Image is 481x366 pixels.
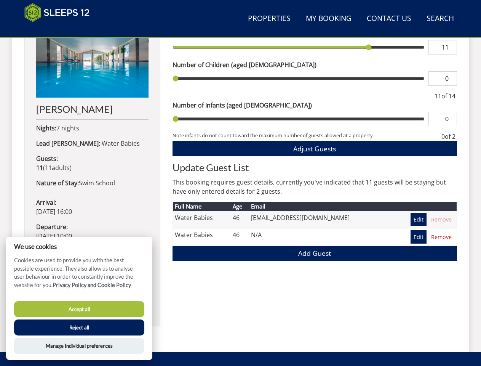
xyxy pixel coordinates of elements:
[36,179,79,187] strong: Nature of Stay:
[36,223,68,231] strong: Departure:
[173,246,457,261] a: Add Guest
[440,132,457,141] div: of 2
[293,144,336,153] span: Adjust Guests
[14,319,144,335] button: Reject all
[36,104,149,114] h2: [PERSON_NAME]
[36,178,149,188] p: Swim School
[428,213,455,226] a: Remove
[45,164,70,172] span: adult
[36,198,56,207] strong: Arrival:
[173,211,230,228] td: Water Babies
[36,154,58,163] strong: Guests:
[411,213,427,226] a: Edit
[36,139,100,148] strong: Lead [PERSON_NAME]:
[249,202,390,211] th: Email
[67,164,70,172] span: s
[249,228,390,246] td: N/A
[173,228,230,246] td: Water Babies
[423,10,457,27] a: Search
[102,139,140,148] span: Water Babies
[364,10,414,27] a: Contact Us
[36,198,149,216] p: [DATE] 16:00
[231,211,249,228] td: 46
[36,124,149,133] p: 7 nights
[36,124,56,132] strong: Nights:
[24,3,90,22] img: Sleeps 12
[173,141,457,156] button: Adjust Guests
[173,162,457,173] h2: Update Guest List
[245,10,294,27] a: Properties
[173,101,457,110] label: Number of Infants (aged [DEMOGRAPHIC_DATA])
[231,228,249,246] td: 46
[249,211,390,228] td: [EMAIL_ADDRESS][DOMAIN_NAME]
[433,91,457,101] div: of 14
[441,132,445,141] span: 0
[173,202,230,211] th: Full Name
[173,178,457,196] p: This booking requires guest details, currently you've indicated that 11 guests will be staying bu...
[173,132,440,141] small: Note infants do not count toward the maximum number of guests allowed at a property.
[36,25,149,114] a: [PERSON_NAME]
[36,25,149,98] img: An image of 'Shires'
[411,230,427,243] a: Edit
[53,282,131,288] a: Privacy Policy and Cookie Policy
[36,164,43,172] strong: 11
[6,243,152,250] h2: We use cookies
[173,60,457,69] label: Number of Children (aged [DEMOGRAPHIC_DATA])
[45,164,52,172] span: 11
[36,222,149,241] p: [DATE] 10:00
[428,230,455,243] a: Remove
[21,27,101,33] iframe: Customer reviews powered by Trustpilot
[14,338,144,354] button: Manage Individual preferences
[231,202,249,211] th: Age
[14,301,144,317] button: Accept all
[435,92,441,100] span: 11
[303,10,355,27] a: My Booking
[6,256,152,295] p: Cookies are used to provide you with the best possible experience. They also allow us to analyse ...
[36,164,72,172] span: ( )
